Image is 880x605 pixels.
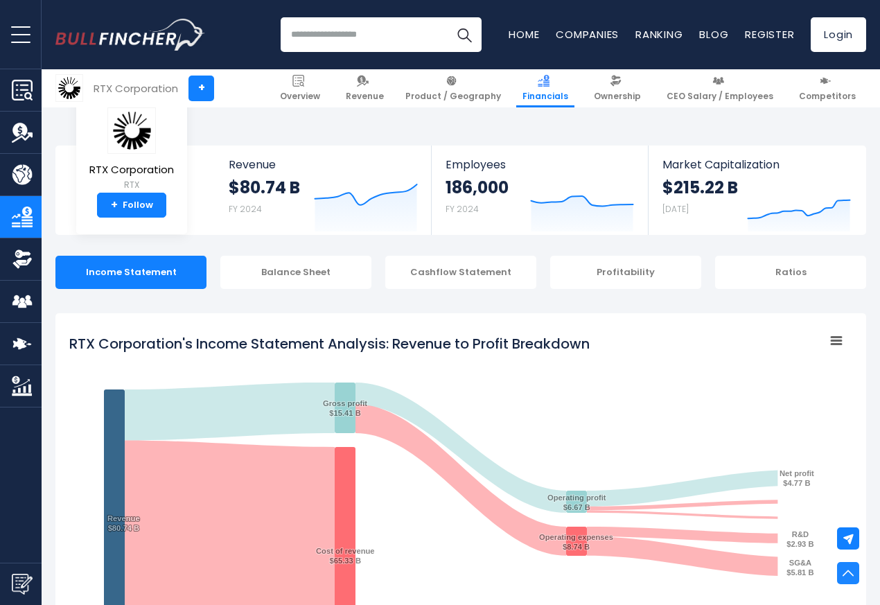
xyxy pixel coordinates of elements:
text: SG&A $5.81 B [786,559,813,577]
a: Go to homepage [55,19,204,51]
img: RTX logo [56,75,82,101]
strong: + [111,199,118,211]
a: Home [509,27,539,42]
img: Ownership [12,249,33,270]
div: Profitability [550,256,701,289]
a: Product / Geography [399,69,507,107]
text: Net profit $4.77 B [780,469,814,487]
a: +Follow [97,193,166,218]
text: R&D $2.93 B [786,530,813,548]
div: Cashflow Statement [385,256,536,289]
a: Ownership [588,69,647,107]
text: Gross profit $15.41 B [323,399,367,417]
a: Overview [274,69,326,107]
text: Revenue $80.74 B [107,514,140,532]
a: RTX Corporation RTX [89,107,175,193]
span: Product / Geography [405,91,501,102]
a: Companies [556,27,619,42]
a: Blog [699,27,728,42]
span: Overview [280,91,320,102]
div: Income Statement [55,256,206,289]
text: Operating expenses $8.74 B [539,533,613,551]
a: Employees 186,000 FY 2024 [432,146,647,235]
text: Cost of revenue $65.33 B [316,547,375,565]
text: Operating profit $6.67 B [547,493,606,511]
img: Bullfincher logo [55,19,205,51]
a: Competitors [793,69,862,107]
strong: $215.22 B [662,177,738,198]
span: RTX Corporation [89,164,174,176]
button: Search [447,17,482,52]
span: Revenue [346,91,384,102]
tspan: RTX Corporation's Income Statement Analysis: Revenue to Profit Breakdown [69,334,590,353]
a: CEO Salary / Employees [660,69,780,107]
a: + [188,76,214,101]
small: RTX [89,179,174,191]
a: Login [811,17,866,52]
span: Financials [522,91,568,102]
strong: 186,000 [446,177,509,198]
strong: $80.74 B [229,177,300,198]
img: RTX logo [107,107,156,154]
span: Revenue [229,158,418,171]
div: Ratios [715,256,866,289]
small: [DATE] [662,203,689,215]
a: Register [745,27,794,42]
span: Market Capitalization [662,158,851,171]
span: Employees [446,158,633,171]
div: RTX Corporation [94,80,178,96]
a: Ranking [635,27,683,42]
a: Revenue $80.74 B FY 2024 [215,146,432,235]
span: Ownership [594,91,641,102]
span: CEO Salary / Employees [667,91,773,102]
div: Balance Sheet [220,256,371,289]
span: Competitors [799,91,856,102]
a: Financials [516,69,574,107]
a: Market Capitalization $215.22 B [DATE] [649,146,865,235]
a: Revenue [340,69,390,107]
small: FY 2024 [229,203,262,215]
small: FY 2024 [446,203,479,215]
